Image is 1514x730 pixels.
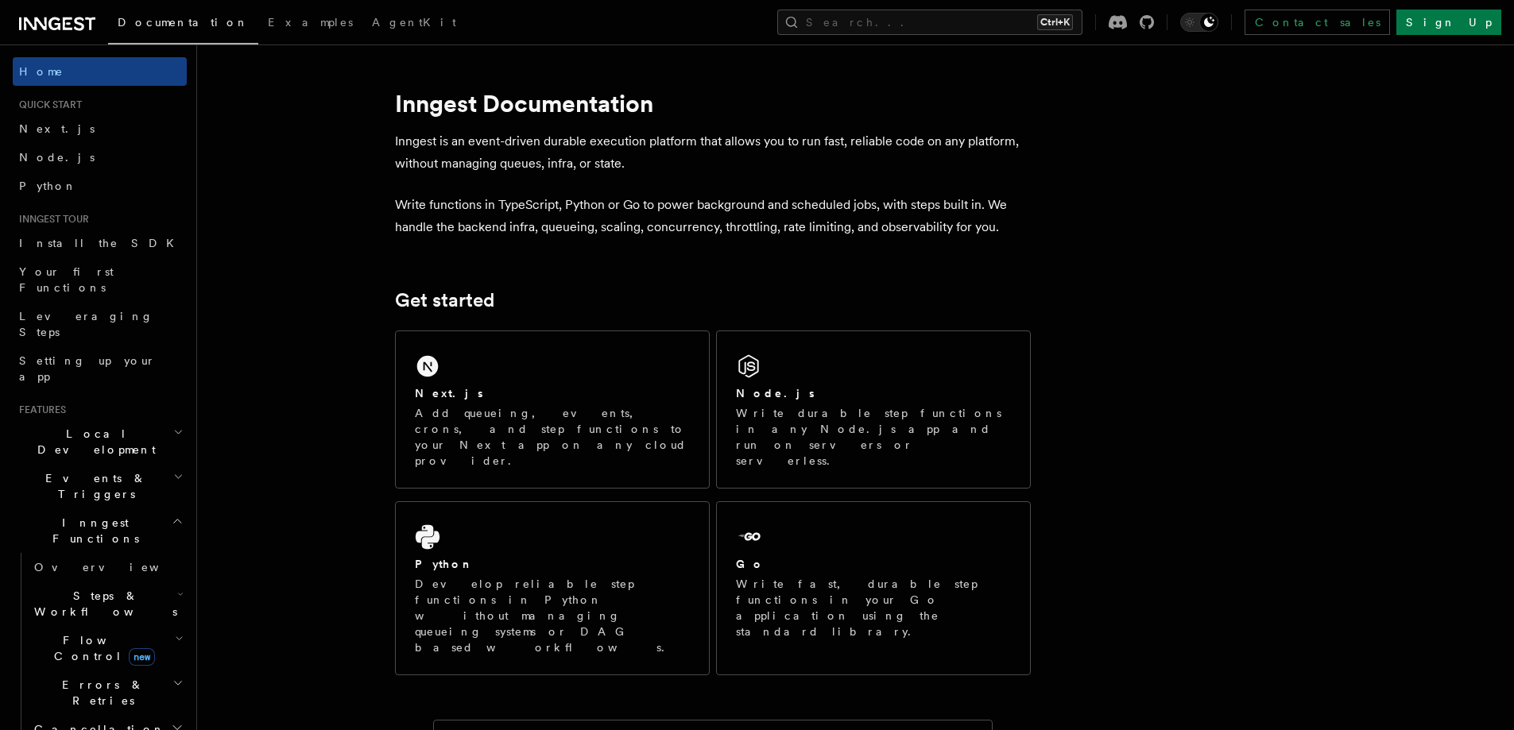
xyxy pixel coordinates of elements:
[28,581,187,626] button: Steps & Workflows
[13,98,82,111] span: Quick start
[13,57,187,86] a: Home
[268,16,353,29] span: Examples
[34,561,198,574] span: Overview
[129,648,155,666] span: new
[13,346,187,391] a: Setting up your app
[1245,10,1390,35] a: Contact sales
[1180,13,1218,32] button: Toggle dark mode
[415,385,483,401] h2: Next.js
[19,64,64,79] span: Home
[13,470,173,502] span: Events & Triggers
[13,143,187,172] a: Node.js
[777,10,1082,35] button: Search...Ctrl+K
[395,89,1031,118] h1: Inngest Documentation
[13,426,173,458] span: Local Development
[258,5,362,43] a: Examples
[13,302,187,346] a: Leveraging Steps
[13,404,66,416] span: Features
[13,213,89,226] span: Inngest tour
[13,419,187,464] button: Local Development
[28,670,187,715] button: Errors & Retries
[28,632,175,664] span: Flow Control
[19,237,184,249] span: Install the SDK
[19,151,95,164] span: Node.js
[736,576,1011,639] p: Write fast, durable step functions in your Go application using the standard library.
[118,16,249,29] span: Documentation
[28,677,172,709] span: Errors & Retries
[13,464,187,508] button: Events & Triggers
[13,515,172,547] span: Inngest Functions
[13,114,187,143] a: Next.js
[28,553,187,581] a: Overview
[415,576,690,655] p: Develop reliable step functions in Python without managing queueing systems or DAG based workflows.
[28,626,187,670] button: Flow Controlnew
[415,405,690,469] p: Add queueing, events, crons, and step functions to your Next app on any cloud provider.
[13,229,187,257] a: Install the SDK
[108,5,258,44] a: Documentation
[736,556,765,572] h2: Go
[13,508,187,553] button: Inngest Functions
[19,310,153,338] span: Leveraging Steps
[19,180,77,192] span: Python
[13,172,187,200] a: Python
[19,354,156,383] span: Setting up your app
[395,501,710,675] a: PythonDevelop reliable step functions in Python without managing queueing systems or DAG based wo...
[736,385,815,401] h2: Node.js
[716,501,1031,675] a: GoWrite fast, durable step functions in your Go application using the standard library.
[415,556,474,572] h2: Python
[13,257,187,302] a: Your first Functions
[1396,10,1501,35] a: Sign Up
[19,122,95,135] span: Next.js
[736,405,1011,469] p: Write durable step functions in any Node.js app and run on servers or serverless.
[395,289,494,311] a: Get started
[716,330,1031,489] a: Node.jsWrite durable step functions in any Node.js app and run on servers or serverless.
[1037,14,1073,30] kbd: Ctrl+K
[362,5,466,43] a: AgentKit
[395,330,710,489] a: Next.jsAdd queueing, events, crons, and step functions to your Next app on any cloud provider.
[372,16,456,29] span: AgentKit
[19,265,114,294] span: Your first Functions
[395,130,1031,175] p: Inngest is an event-driven durable execution platform that allows you to run fast, reliable code ...
[28,588,177,620] span: Steps & Workflows
[395,194,1031,238] p: Write functions in TypeScript, Python or Go to power background and scheduled jobs, with steps bu...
